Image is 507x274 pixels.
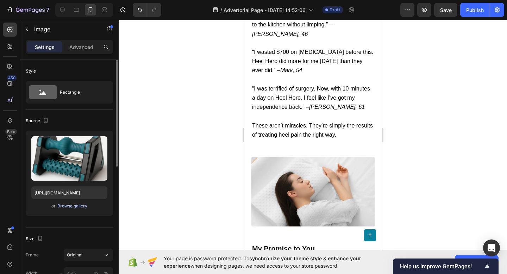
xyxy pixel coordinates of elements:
[5,129,17,135] div: Beta
[26,116,50,126] div: Source
[26,68,36,74] div: Style
[133,3,161,17] div: Undo/Redo
[466,6,484,14] div: Publish
[400,262,492,270] button: Show survey - Help us improve GemPages!
[36,48,58,54] i: Mark, 54
[51,202,56,210] span: or
[440,7,452,13] span: Save
[460,3,490,17] button: Publish
[64,249,113,261] button: Original
[455,255,499,269] button: Allow access
[34,25,94,33] p: Image
[31,136,107,181] img: preview-image
[69,43,93,51] p: Advanced
[8,29,129,54] span: “I wasted $700 on [MEDICAL_DATA] before this. Heel Hero did more for me [DATE] than they ever did...
[60,84,103,100] div: Rectangle
[65,84,120,90] i: [PERSON_NAME], 61
[57,203,87,209] div: Browse gallery
[57,203,88,210] button: Browse gallery
[8,103,129,118] span: These aren’t miracles. They’re simply the results of treating heel pain the right way.
[164,255,389,269] span: Your page is password protected. To when designing pages, we need access to your store password.
[434,3,457,17] button: Save
[224,6,306,14] span: Advertorial Page - [DATE] 14:52:06
[46,6,49,14] p: 7
[26,252,39,258] label: Frame
[67,252,82,258] span: Original
[8,11,63,17] i: [PERSON_NAME], 46
[330,7,340,13] span: Draft
[244,20,382,250] iframe: Design area
[7,75,17,81] div: 450
[400,263,483,270] span: Help us improve GemPages!
[35,43,55,51] p: Settings
[26,234,44,244] div: Size
[164,255,361,269] span: synchronize your theme style & enhance your experience
[3,3,52,17] button: 7
[483,239,500,256] div: Open Intercom Messenger
[7,137,130,207] img: gempages_585505928783070013-ceeda0f4-4bf7-4780-873a-fd73df434096.webp
[220,6,222,14] span: /
[8,66,126,90] span: “I was terrified of surgery. Now, with 10 minutes a day on Heel Hero, I feel like I’ve got my ind...
[31,186,107,199] input: https://example.com/image.jpg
